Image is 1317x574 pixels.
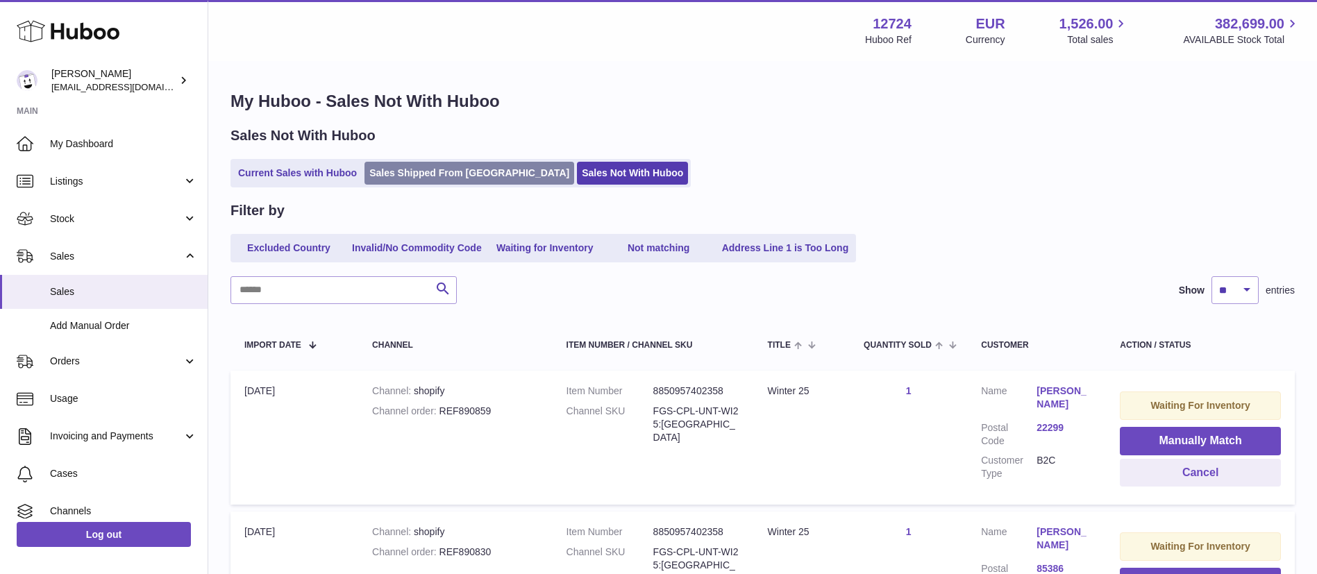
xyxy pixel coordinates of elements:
span: Cases [50,467,197,480]
div: Huboo Ref [865,33,912,47]
a: Current Sales with Huboo [233,162,362,185]
dd: 8850957402358 [653,385,740,398]
dd: 8850957402358 [653,525,740,539]
span: Invoicing and Payments [50,430,183,443]
dt: Name [981,385,1037,414]
div: [PERSON_NAME] [51,67,176,94]
a: Not matching [603,237,714,260]
span: Orders [50,355,183,368]
a: 1,526.00 Total sales [1059,15,1130,47]
td: [DATE] [230,371,358,505]
span: Sales [50,285,197,298]
span: Import date [244,341,301,350]
h2: Sales Not With Huboo [230,126,376,145]
strong: Channel order [372,405,439,416]
label: Show [1179,284,1205,297]
span: Title [768,341,791,350]
div: Channel [372,341,539,350]
a: 22299 [1037,421,1092,434]
a: Invalid/No Commodity Code [347,237,487,260]
div: shopify [372,385,539,398]
dd: B2C [1037,454,1092,480]
div: REF890830 [372,546,539,559]
dt: Postal Code [981,421,1037,448]
a: Log out [17,522,191,547]
strong: EUR [975,15,1005,33]
a: [PERSON_NAME] [1037,385,1092,411]
button: Manually Match [1120,427,1281,455]
strong: Waiting For Inventory [1150,541,1250,552]
div: Action / Status [1120,341,1281,350]
span: Channels [50,505,197,518]
dt: Name [981,525,1037,555]
div: Winter 25 [768,525,837,539]
dt: Channel SKU [567,405,653,444]
span: Add Manual Order [50,319,197,332]
a: 382,699.00 AVAILABLE Stock Total [1183,15,1300,47]
span: My Dashboard [50,137,197,151]
span: entries [1266,284,1295,297]
strong: Waiting For Inventory [1150,400,1250,411]
h1: My Huboo - Sales Not With Huboo [230,90,1295,112]
span: 382,699.00 [1215,15,1284,33]
a: Sales Shipped From [GEOGRAPHIC_DATA] [364,162,574,185]
a: [PERSON_NAME] [1037,525,1092,552]
a: Address Line 1 is Too Long [717,237,854,260]
dt: Item Number [567,525,653,539]
span: Total sales [1067,33,1129,47]
h2: Filter by [230,201,285,220]
a: Sales Not With Huboo [577,162,688,185]
span: AVAILABLE Stock Total [1183,33,1300,47]
span: Sales [50,250,183,263]
img: internalAdmin-12724@internal.huboo.com [17,70,37,91]
a: 1 [906,526,912,537]
div: shopify [372,525,539,539]
span: 1,526.00 [1059,15,1114,33]
span: Quantity Sold [864,341,932,350]
span: [EMAIL_ADDRESS][DOMAIN_NAME] [51,81,204,92]
a: Excluded Country [233,237,344,260]
div: Currency [966,33,1005,47]
span: Stock [50,212,183,226]
span: Usage [50,392,197,405]
a: Waiting for Inventory [489,237,601,260]
dt: Customer Type [981,454,1037,480]
a: 1 [906,385,912,396]
dd: FGS-CPL-UNT-WI25:[GEOGRAPHIC_DATA] [653,405,740,444]
strong: Channel [372,526,414,537]
div: Winter 25 [768,385,837,398]
div: Item Number / Channel SKU [567,341,740,350]
div: Customer [981,341,1092,350]
dt: Item Number [567,385,653,398]
strong: 12724 [873,15,912,33]
span: Listings [50,175,183,188]
div: REF890859 [372,405,539,418]
button: Cancel [1120,459,1281,487]
strong: Channel order [372,546,439,557]
strong: Channel [372,385,414,396]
